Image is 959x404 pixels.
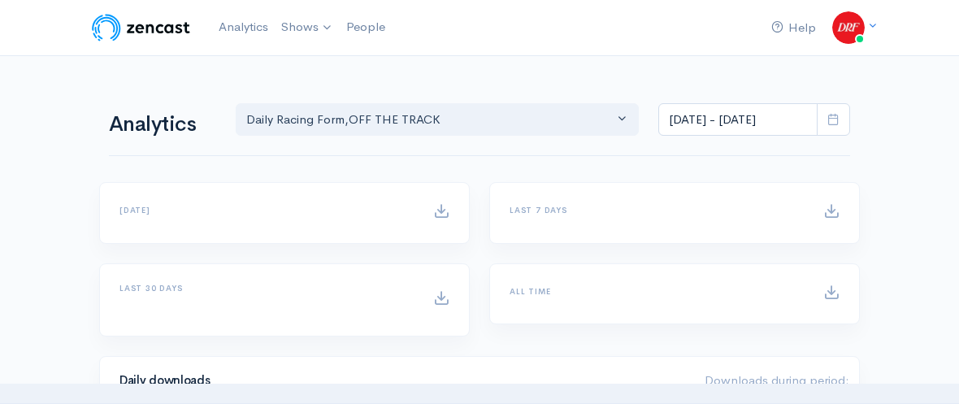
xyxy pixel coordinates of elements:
h6: [DATE] [119,206,414,215]
input: analytics date range selector [658,103,818,137]
a: Analytics [212,10,275,45]
span: Downloads during period: [705,372,849,388]
a: People [340,10,392,45]
h6: All time [510,287,804,296]
h4: Daily downloads [119,374,685,388]
h6: Last 30 days [119,284,414,293]
img: ZenCast Logo [89,11,193,44]
a: Shows [275,10,340,46]
div: Daily Racing Form , OFF THE TRACK [246,111,614,129]
img: ... [832,11,865,44]
h1: Analytics [109,113,216,137]
iframe: gist-messenger-bubble-iframe [904,349,943,388]
button: Daily Racing Form, OFF THE TRACK [236,103,639,137]
a: Help [765,11,822,46]
h6: Last 7 days [510,206,804,215]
